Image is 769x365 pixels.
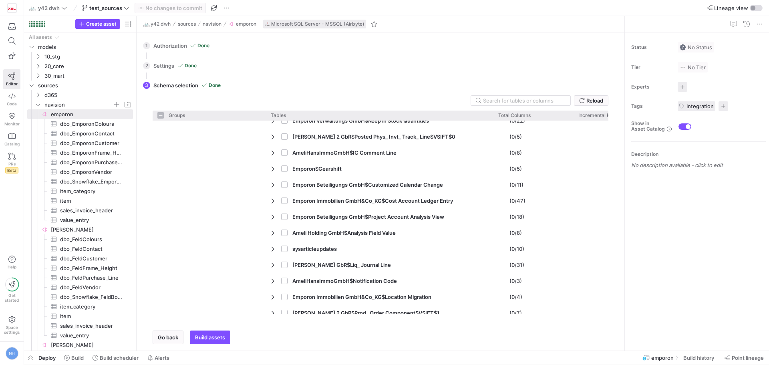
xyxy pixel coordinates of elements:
span: Alerts [155,355,169,361]
a: dbo_FeldPurchase_Line​​​​​​​​​ [27,273,133,282]
div: Press SPACE to select this row. [153,193,654,209]
div: Press SPACE to select this row. [153,161,654,177]
y42-import-column-renderer: (0/5) [509,133,522,140]
div: Press SPACE to select this row. [27,215,133,225]
div: Press SPACE to select this row. [27,100,133,109]
div: NH [6,347,18,360]
div: Press SPACE to select this row. [27,254,133,263]
div: Press SPACE to select this row. [27,321,133,331]
span: navision [44,100,113,109]
img: No status [680,44,686,50]
span: emporon [236,21,256,27]
span: Help [7,264,17,269]
span: Emporon Beteiligungs GmbH$Project Account Analysis View [292,209,444,225]
div: Press SPACE to select this row. [27,61,133,71]
button: Build scheduler [89,351,142,365]
a: Editor [3,69,20,89]
a: PRsBeta [3,149,20,177]
span: y42 dwh [38,5,60,11]
button: test_sources [80,3,131,13]
a: dbo_EmporonPurchase_Line​​​​​​​​​ [27,157,133,167]
div: Press SPACE to select this row. [27,52,133,61]
a: dbo_Snowflake_FeldBonzeile​​​​​​​​​ [27,292,133,302]
a: dbo_FeldColours​​​​​​​​​ [27,234,133,244]
button: Help [3,252,20,273]
span: sales_invoice_header​​​​​​​​​ [60,321,124,331]
span: sales_invoice_header​​​​​​​​​ [60,206,124,215]
div: Press SPACE to select this row. [27,282,133,292]
img: undefined [265,22,270,26]
span: AmeliHansImmoGmbH$Notification Code [292,273,397,289]
p: No description available - click to edit [631,162,766,168]
p: Description [631,151,766,157]
span: integration [686,103,714,109]
a: https://storage.googleapis.com/y42-prod-data-exchange/images/oGOSqxDdlQtxIPYJfiHrUWhjI5fT83rRj0ID... [3,1,20,15]
span: Emporon Immobilien GmbH&Co_KG$Location Migration [292,289,431,305]
span: Catalog [4,141,20,146]
div: Press SPACE to select this row. [153,289,654,305]
a: [PERSON_NAME]​​​​​​​​ [27,340,133,350]
span: Total Columns [498,113,531,118]
div: Press SPACE to select this row. [153,241,654,257]
span: item​​​​​​​​​ [60,312,124,321]
span: Code [7,101,17,106]
span: sysarticleupdates [292,241,337,257]
y42-import-column-renderer: (0/4) [509,294,522,300]
span: dbo_EmporonContact​​​​​​​​​ [60,129,124,138]
span: [PERSON_NAME]​​​​​​​​ [51,341,132,350]
y42-import-column-renderer: (0/18) [509,214,524,220]
y42-import-column-renderer: (0/31) [509,262,524,268]
span: Incremental Key [578,113,616,118]
div: Press SPACE to select this row. [153,257,654,273]
div: Press SPACE to select this row. [27,177,133,186]
y42-import-column-renderer: (0/7) [509,310,522,316]
span: Go back [158,334,178,341]
y42-import-column-renderer: (0/5) [509,165,522,172]
a: dbo_Snowflake_EmporonBonzeile​​​​​​​​​ [27,177,133,186]
y42-import-column-renderer: (0/8) [509,149,522,156]
div: Press SPACE to select this row. [27,32,133,42]
div: All assets [29,34,52,40]
button: Build [60,351,87,365]
span: 🚲 [143,21,149,27]
a: dbo_EmporonColours​​​​​​​​​ [27,119,133,129]
span: Monitor [4,121,20,126]
span: dbo_FeldCustomer​​​​​​​​​ [60,254,124,263]
div: Press SPACE to select this row. [27,90,133,100]
span: [PERSON_NAME]​​​​​​​​ [51,225,132,234]
span: Ameli Holding GmbH$Analysis Field Value [292,225,396,241]
a: Spacesettings [3,313,20,338]
div: Press SPACE to select this row. [153,113,654,129]
button: Alerts [144,351,173,365]
a: sales_invoice_header​​​​​​​​​ [27,321,133,331]
div: Press SPACE to select this row. [27,302,133,311]
div: Press SPACE to select this row. [27,206,133,215]
span: Build scheduler [100,355,139,361]
div: Press SPACE to select this row. [153,129,654,145]
span: Emporon$Gearshift [292,161,342,177]
span: dbo_EmporonPurchase_Line​​​​​​​​​ [60,158,124,167]
span: dbo_FeldPurchase_Line​​​​​​​​​ [60,273,124,282]
span: dbo_EmporonColours​​​​​​​​​ [60,119,124,129]
y42-import-column-renderer: (0/22) [509,117,525,124]
div: Press SPACE to select this row. [153,145,654,161]
span: dbo_Snowflake_EmporonBonzeile​​​​​​​​​ [60,177,124,186]
a: [PERSON_NAME]​​​​​​​​ [27,225,133,234]
span: Beta [5,167,18,173]
span: d365 [44,91,132,100]
div: Press SPACE to select this row. [27,331,133,340]
div: Press SPACE to select this row. [153,209,654,225]
span: Groups [169,113,185,118]
div: Press SPACE to select this row. [27,196,133,206]
span: Show in Asset Catalog [631,121,665,132]
span: item​​​​​​​​​ [60,196,124,206]
a: value_entry​​​​​​​​​ [27,215,133,225]
a: item_category​​​​​​​​​ [27,186,133,196]
span: emporon​​​​​​​​ [51,110,132,119]
div: Press SPACE to select this row. [27,71,133,81]
span: Microsoft SQL Server - MSSQL (Airbyte) [271,21,364,27]
span: [PERSON_NAME] 2 GbR$Posted Phys_ Invt_ Track_ Line$VSIFT$0 [292,129,455,145]
a: dbo_EmporonCustomer​​​​​​​​​ [27,138,133,148]
span: Tier [631,65,671,70]
y42-import-column-renderer: (0/3) [509,278,522,284]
